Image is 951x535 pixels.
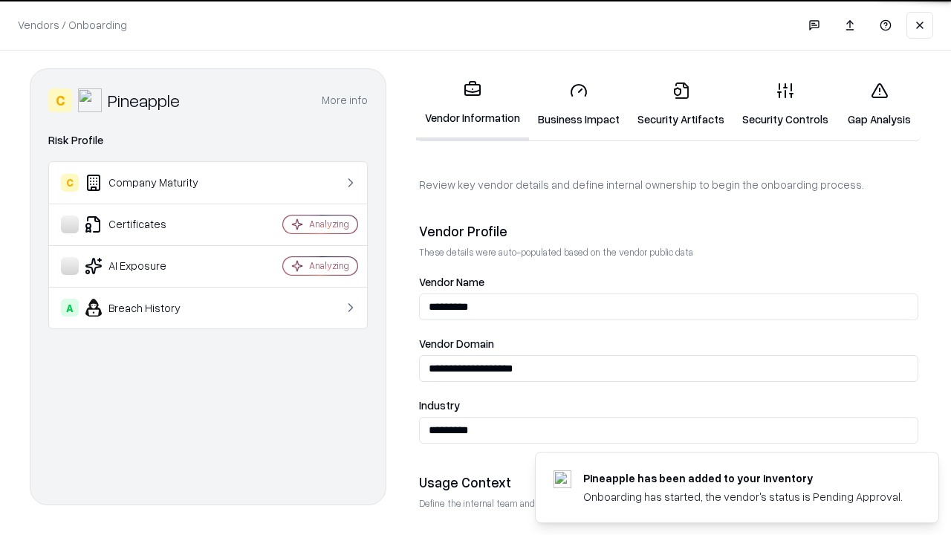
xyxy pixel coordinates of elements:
div: Vendor Profile [419,222,918,240]
p: These details were auto-populated based on the vendor public data [419,246,918,259]
div: Certificates [61,215,238,233]
p: Define the internal team and reason for using this vendor. This helps assess business relevance a... [419,497,918,510]
a: Security Controls [733,70,837,139]
div: Pineapple [108,88,180,112]
div: Breach History [61,299,238,317]
div: Analyzing [309,218,349,230]
label: Vendor Domain [419,338,918,349]
div: Analyzing [309,259,349,272]
div: C [48,88,72,112]
a: Business Impact [529,70,629,139]
p: Review key vendor details and define internal ownership to begin the onboarding process. [419,177,918,192]
div: Onboarding has started, the vendor's status is Pending Approval. [583,489,903,505]
a: Gap Analysis [837,70,921,139]
label: Vendor Name [419,276,918,288]
label: Industry [419,400,918,411]
a: Security Artifacts [629,70,733,139]
a: Vendor Information [416,68,529,140]
div: A [61,299,79,317]
img: Pineapple [78,88,102,112]
div: AI Exposure [61,257,238,275]
p: Vendors / Onboarding [18,17,127,33]
button: More info [322,87,368,114]
div: Risk Profile [48,132,368,149]
img: pineappleenergy.com [554,470,571,488]
div: Usage Context [419,473,918,491]
div: C [61,174,79,192]
div: Pineapple has been added to your inventory [583,470,903,486]
div: Company Maturity [61,174,238,192]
